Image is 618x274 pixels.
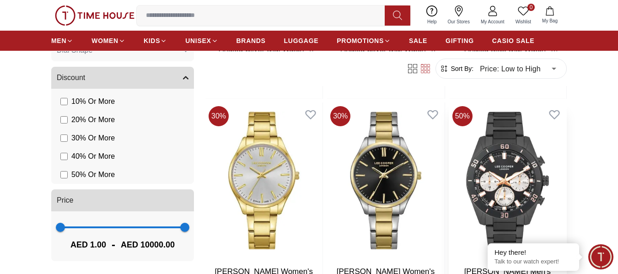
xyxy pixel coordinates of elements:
[494,258,572,266] p: Talk to our watch expert!
[55,5,134,26] img: ...
[185,36,211,45] span: UNISEX
[71,151,115,162] span: 40 % Or More
[473,56,563,81] div: Price: Low to High
[205,102,322,258] img: Lee Cooper Women's Analog Silver Dial Watch - LC08011.130
[330,106,350,126] span: 30 %
[60,171,68,178] input: 50% Or More
[144,36,160,45] span: KIDS
[57,72,85,83] span: Discount
[51,189,194,211] button: Price
[144,32,167,49] a: KIDS
[512,18,535,25] span: Wishlist
[492,36,535,45] span: CASIO SALE
[60,98,68,105] input: 10% Or More
[70,238,106,251] span: AED 1.00
[106,237,121,252] span: -
[409,32,427,49] a: SALE
[327,102,444,258] img: Lee Cooper Women's Analog Grey Dial Watch - LC08011.260
[236,36,266,45] span: BRANDS
[60,153,68,160] input: 40% Or More
[452,106,473,126] span: 50 %
[492,32,535,49] a: CASIO SALE
[121,238,175,251] span: AED 10000.00
[446,36,474,45] span: GIFTING
[440,64,473,73] button: Sort By:
[446,32,474,49] a: GIFTING
[588,244,613,269] div: Chat Widget
[51,67,194,89] button: Discount
[71,169,115,180] span: 50 % Or More
[424,18,441,25] span: Help
[51,36,66,45] span: MEN
[538,17,561,24] span: My Bag
[527,4,535,11] span: 0
[236,32,266,49] a: BRANDS
[494,248,572,257] div: Hey there!
[409,36,427,45] span: SALE
[444,18,473,25] span: Our Stores
[91,36,118,45] span: WOMEN
[477,18,508,25] span: My Account
[71,114,115,125] span: 20 % Or More
[51,32,73,49] a: MEN
[422,4,442,27] a: Help
[449,102,566,258] img: Lee Cooper Men's Grey Dial Multi Function Watch - LC07948.060
[442,4,475,27] a: Our Stores
[60,134,68,142] input: 30% Or More
[337,32,391,49] a: PROMOTIONS
[71,96,115,107] span: 10 % Or More
[57,195,73,206] span: Price
[537,5,563,26] button: My Bag
[510,4,537,27] a: 0Wishlist
[60,116,68,124] input: 20% Or More
[337,36,384,45] span: PROMOTIONS
[71,133,115,144] span: 30 % Or More
[91,32,125,49] a: WOMEN
[449,64,473,73] span: Sort By:
[284,36,319,45] span: LUGGAGE
[284,32,319,49] a: LUGGAGE
[209,106,229,126] span: 30 %
[185,32,218,49] a: UNISEX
